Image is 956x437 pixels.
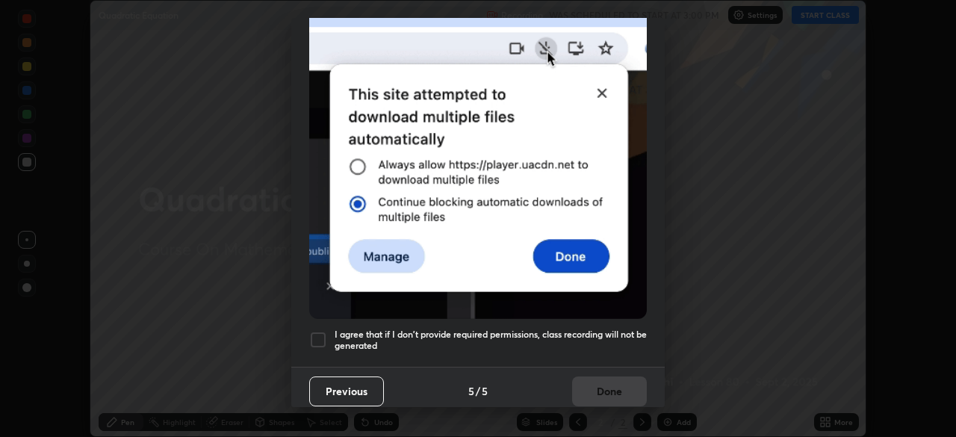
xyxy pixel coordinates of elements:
h4: / [476,383,480,399]
h4: 5 [482,383,488,399]
h4: 5 [468,383,474,399]
button: Previous [309,376,384,406]
h5: I agree that if I don't provide required permissions, class recording will not be generated [335,329,647,352]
